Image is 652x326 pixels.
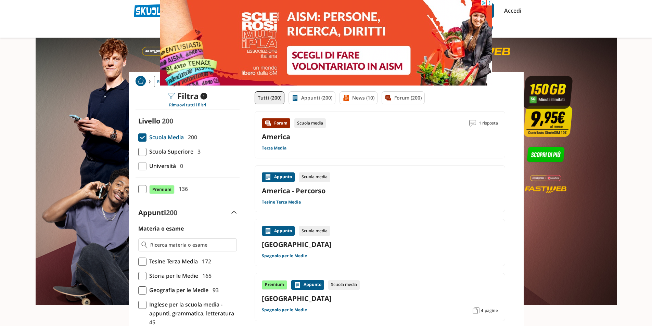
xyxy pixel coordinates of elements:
[481,308,483,313] span: 4
[200,93,207,100] span: 1
[146,133,184,142] span: Scuola Media
[136,76,146,86] img: Home
[262,240,498,249] a: [GEOGRAPHIC_DATA]
[294,282,301,288] img: Appunti contenuto
[469,120,476,127] img: Commenti lettura
[262,307,307,313] a: Spagnolo per le Medie
[385,94,392,101] img: Forum filtro contenuto
[265,174,271,181] img: Appunti contenuto
[146,257,198,266] span: Tesine Terza Media
[146,271,198,280] span: Storia per le Medie
[199,257,211,266] span: 172
[262,132,290,141] a: America
[265,227,271,234] img: Appunti contenuto
[340,91,378,104] a: News (10)
[265,120,271,127] img: Forum contenuto
[146,286,208,295] span: Geografia per le Medie
[262,172,295,182] div: Appunto
[136,76,146,87] a: Home
[382,91,425,104] a: Forum (200)
[168,93,175,100] img: Filtra filtri mobile
[504,3,519,18] a: Accedi
[255,91,284,104] a: Tutti (200)
[289,91,335,104] a: Appunti (200)
[473,307,480,314] img: Pagine
[176,184,188,193] span: 136
[262,253,307,259] a: Spagnolo per le Medie
[154,76,175,87] a: Ricerca
[177,161,183,170] span: 0
[299,226,330,236] div: Scuola media
[149,185,175,194] span: Premium
[262,199,301,205] a: Tesine Terza Media
[485,308,498,313] span: pagine
[138,225,184,232] label: Materia o esame
[146,161,176,170] span: Università
[166,208,177,217] span: 200
[294,118,326,128] div: Scuola media
[150,242,233,248] input: Ricerca materia o esame
[162,116,173,126] span: 200
[262,186,498,195] a: America - Percorso
[291,280,324,290] div: Appunto
[146,147,193,156] span: Scuola Superiore
[210,286,219,295] span: 93
[292,94,298,101] img: Appunti filtro contenuto
[141,242,148,248] img: Ricerca materia o esame
[479,118,498,128] span: 1 risposta
[343,94,349,101] img: News filtro contenuto
[299,172,330,182] div: Scuola media
[195,147,201,156] span: 3
[262,226,295,236] div: Appunto
[231,211,237,214] img: Apri e chiudi sezione
[168,91,207,101] div: Filtra
[328,280,360,290] div: Scuola media
[262,118,290,128] div: Forum
[138,208,177,217] label: Appunti
[262,145,286,151] a: Terza Media
[262,280,287,290] div: Premium
[146,300,237,318] span: Inglese per la scuola media - appunti, grammatica, letteratura
[136,102,240,108] div: Rimuovi tutti i filtri
[185,133,197,142] span: 200
[200,271,212,280] span: 165
[138,116,160,126] label: Livello
[262,294,498,303] a: [GEOGRAPHIC_DATA]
